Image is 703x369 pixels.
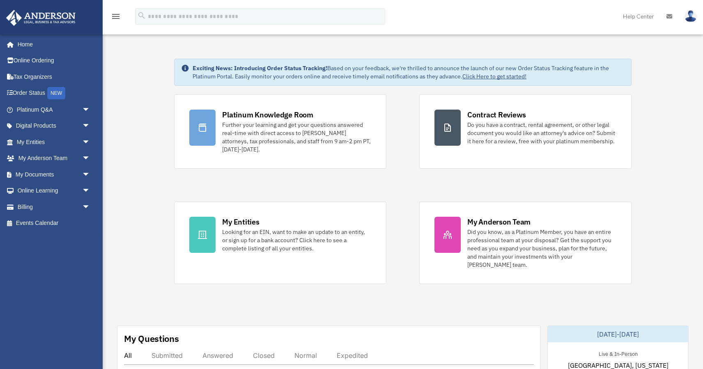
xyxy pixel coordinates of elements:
[337,351,368,360] div: Expedited
[193,64,625,80] div: Based on your feedback, we're thrilled to announce the launch of our new Order Status Tracking fe...
[467,217,531,227] div: My Anderson Team
[685,10,697,22] img: User Pic
[548,326,688,342] div: [DATE]-[DATE]
[6,215,103,231] a: Events Calendar
[294,351,317,360] div: Normal
[6,101,103,118] a: Platinum Q&Aarrow_drop_down
[222,121,371,154] div: Further your learning and get your questions answered real-time with direct access to [PERSON_NAM...
[124,332,179,345] div: My Questions
[82,134,99,151] span: arrow_drop_down
[467,121,616,145] div: Do you have a contract, rental agreement, or other legal document you would like an attorney's ad...
[82,199,99,215] span: arrow_drop_down
[222,217,259,227] div: My Entities
[111,14,121,21] a: menu
[6,150,103,167] a: My Anderson Teamarrow_drop_down
[419,202,632,284] a: My Anderson Team Did you know, as a Platinum Member, you have an entire professional team at your...
[6,183,103,199] a: Online Learningarrow_drop_down
[6,85,103,102] a: Order StatusNEW
[47,87,65,99] div: NEW
[6,69,103,85] a: Tax Organizers
[193,64,327,72] strong: Exciting News: Introducing Order Status Tracking!
[82,166,99,183] span: arrow_drop_down
[6,166,103,183] a: My Documentsarrow_drop_down
[6,199,103,215] a: Billingarrow_drop_down
[467,228,616,269] div: Did you know, as a Platinum Member, you have an entire professional team at your disposal? Get th...
[82,183,99,199] span: arrow_drop_down
[6,36,99,53] a: Home
[111,11,121,21] i: menu
[82,118,99,135] span: arrow_drop_down
[222,110,313,120] div: Platinum Knowledge Room
[82,101,99,118] span: arrow_drop_down
[6,118,103,134] a: Digital Productsarrow_drop_down
[467,110,526,120] div: Contract Reviews
[222,228,371,252] div: Looking for an EIN, want to make an update to an entity, or sign up for a bank account? Click her...
[137,11,146,20] i: search
[202,351,233,360] div: Answered
[174,202,386,284] a: My Entities Looking for an EIN, want to make an update to an entity, or sign up for a bank accoun...
[82,150,99,167] span: arrow_drop_down
[152,351,183,360] div: Submitted
[6,53,103,69] a: Online Ordering
[462,73,526,80] a: Click Here to get started!
[174,94,386,169] a: Platinum Knowledge Room Further your learning and get your questions answered real-time with dire...
[592,349,644,358] div: Live & In-Person
[253,351,275,360] div: Closed
[6,134,103,150] a: My Entitiesarrow_drop_down
[4,10,78,26] img: Anderson Advisors Platinum Portal
[124,351,132,360] div: All
[419,94,632,169] a: Contract Reviews Do you have a contract, rental agreement, or other legal document you would like...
